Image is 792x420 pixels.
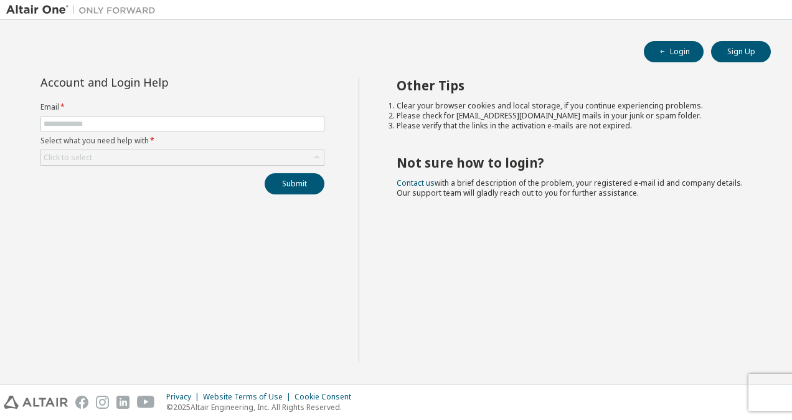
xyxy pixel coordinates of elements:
a: Contact us [397,178,435,188]
button: Login [644,41,704,62]
label: Select what you need help with [40,136,324,146]
div: Cookie Consent [295,392,359,402]
img: youtube.svg [137,396,155,409]
button: Submit [265,173,324,194]
div: Website Terms of Use [203,392,295,402]
img: Altair One [6,4,162,16]
img: instagram.svg [96,396,109,409]
img: facebook.svg [75,396,88,409]
div: Click to select [44,153,92,163]
h2: Other Tips [397,77,749,93]
li: Clear your browser cookies and local storage, if you continue experiencing problems. [397,101,749,111]
img: linkedin.svg [116,396,130,409]
span: with a brief description of the problem, your registered e-mail id and company details. Our suppo... [397,178,743,198]
img: altair_logo.svg [4,396,68,409]
h2: Not sure how to login? [397,155,749,171]
button: Sign Up [711,41,771,62]
div: Account and Login Help [40,77,268,87]
label: Email [40,102,324,112]
p: © 2025 Altair Engineering, Inc. All Rights Reserved. [166,402,359,413]
div: Privacy [166,392,203,402]
div: Click to select [41,150,324,165]
li: Please check for [EMAIL_ADDRESS][DOMAIN_NAME] mails in your junk or spam folder. [397,111,749,121]
li: Please verify that the links in the activation e-mails are not expired. [397,121,749,131]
